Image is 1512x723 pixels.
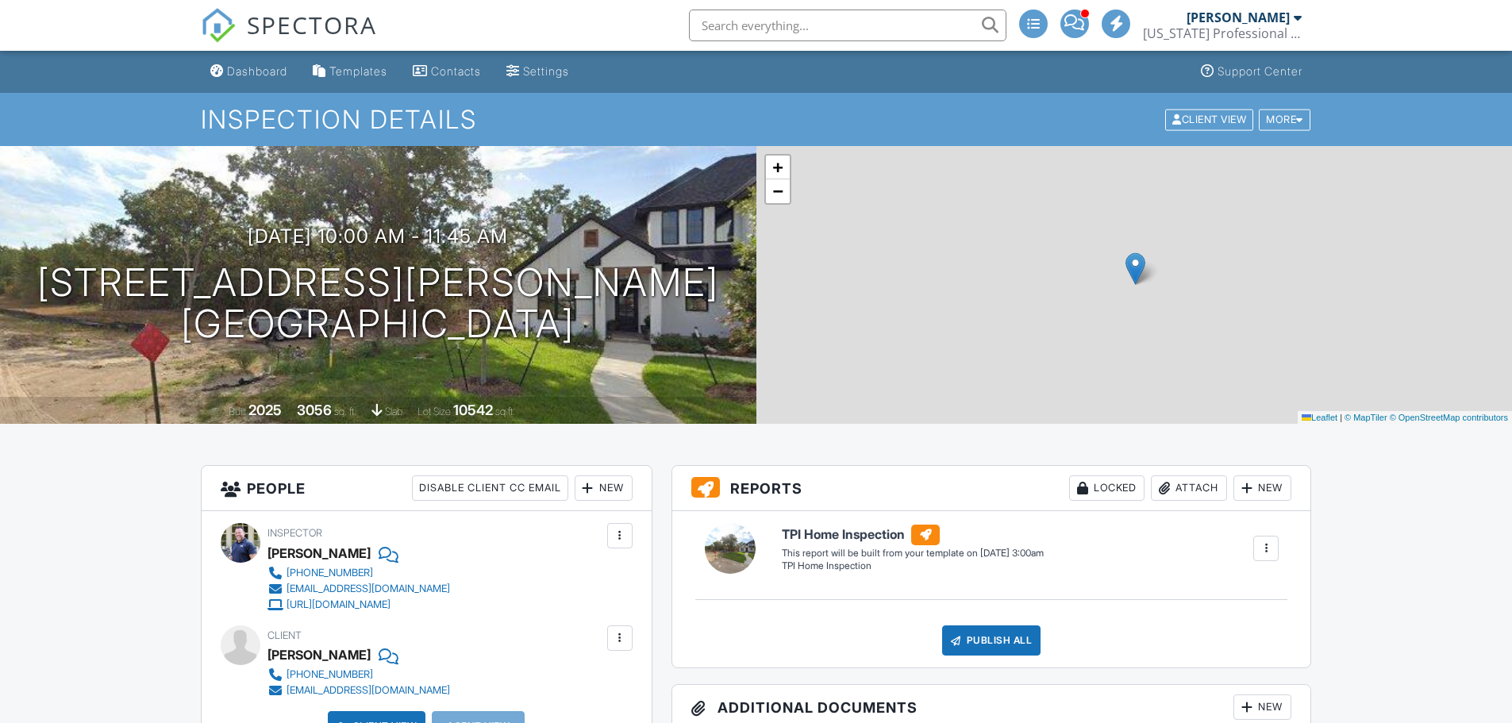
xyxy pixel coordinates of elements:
[306,57,394,87] a: Templates
[227,64,287,78] div: Dashboard
[412,475,568,501] div: Disable Client CC Email
[1165,109,1253,130] div: Client View
[1340,413,1342,422] span: |
[772,157,783,177] span: +
[37,262,719,346] h1: [STREET_ADDRESS][PERSON_NAME] [GEOGRAPHIC_DATA]
[267,565,450,581] a: [PHONE_NUMBER]
[267,683,450,698] a: [EMAIL_ADDRESS][DOMAIN_NAME]
[575,475,633,501] div: New
[267,597,450,613] a: [URL][DOMAIN_NAME]
[1390,413,1508,422] a: © OpenStreetMap contributors
[782,547,1044,560] div: This report will be built from your template on [DATE] 3:00am
[267,541,371,565] div: [PERSON_NAME]
[1164,113,1257,125] a: Client View
[287,668,373,681] div: [PHONE_NUMBER]
[267,667,450,683] a: [PHONE_NUMBER]
[431,64,481,78] div: Contacts
[287,583,450,595] div: [EMAIL_ADDRESS][DOMAIN_NAME]
[1143,25,1302,41] div: Texas Professional Inspections
[766,156,790,179] a: Zoom in
[782,560,1044,573] div: TPI Home Inspection
[1233,475,1291,501] div: New
[672,466,1311,511] h3: Reports
[267,527,322,539] span: Inspector
[406,57,487,87] a: Contacts
[453,402,493,418] div: 10542
[1233,694,1291,720] div: New
[201,21,377,55] a: SPECTORA
[782,525,1044,545] h6: TPI Home Inspection
[248,225,508,247] h3: [DATE] 10:00 am - 11:45 am
[417,406,451,417] span: Lot Size
[523,64,569,78] div: Settings
[1151,475,1227,501] div: Attach
[201,106,1312,133] h1: Inspection Details
[766,179,790,203] a: Zoom out
[500,57,575,87] a: Settings
[1187,10,1290,25] div: [PERSON_NAME]
[942,625,1041,656] div: Publish All
[772,181,783,201] span: −
[329,64,387,78] div: Templates
[1259,109,1310,130] div: More
[267,581,450,597] a: [EMAIL_ADDRESS][DOMAIN_NAME]
[247,8,377,41] span: SPECTORA
[334,406,356,417] span: sq. ft.
[267,643,371,667] div: [PERSON_NAME]
[689,10,1006,41] input: Search everything...
[229,406,246,417] span: Built
[1345,413,1387,422] a: © MapTiler
[297,402,332,418] div: 3056
[248,402,282,418] div: 2025
[1069,475,1145,501] div: Locked
[1302,413,1337,422] a: Leaflet
[1218,64,1302,78] div: Support Center
[1195,57,1309,87] a: Support Center
[287,567,373,579] div: [PHONE_NUMBER]
[204,57,294,87] a: Dashboard
[287,684,450,697] div: [EMAIL_ADDRESS][DOMAIN_NAME]
[385,406,402,417] span: slab
[1125,252,1145,285] img: Marker
[267,629,302,641] span: Client
[202,466,652,511] h3: People
[495,406,515,417] span: sq.ft.
[287,598,391,611] div: [URL][DOMAIN_NAME]
[201,8,236,43] img: The Best Home Inspection Software - Spectora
